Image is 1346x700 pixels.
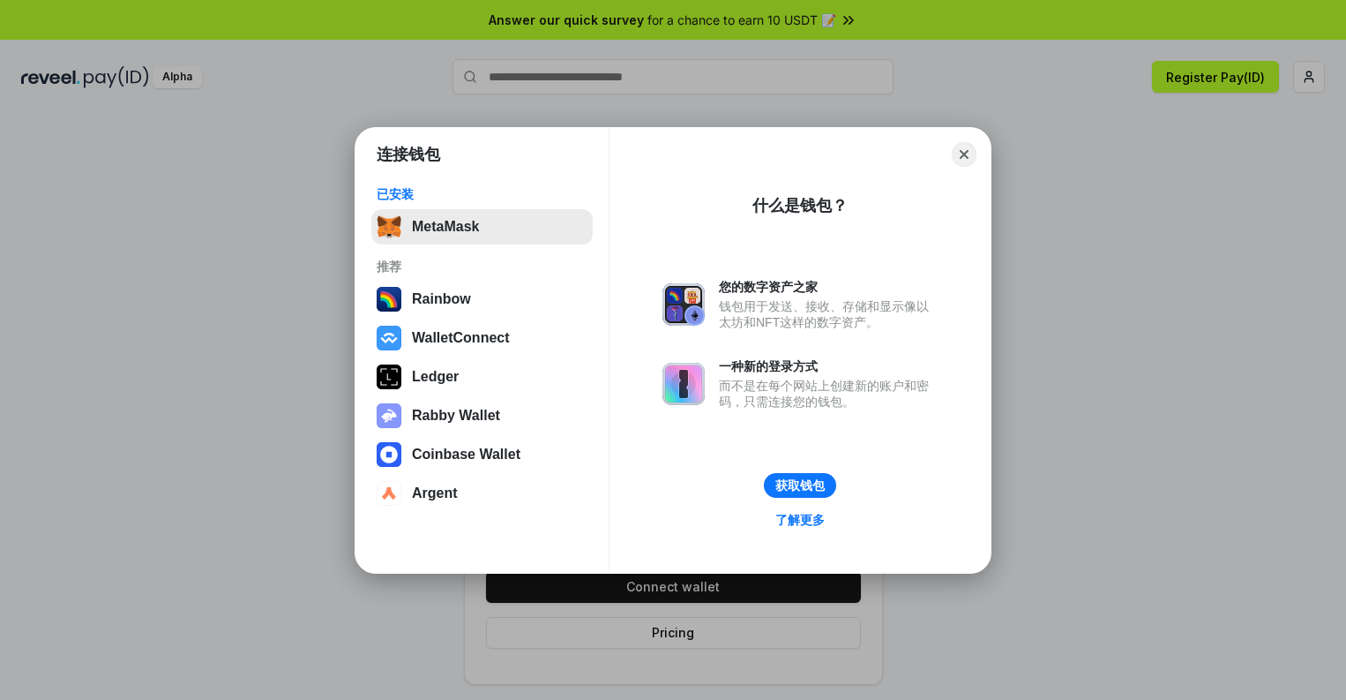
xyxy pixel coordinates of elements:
div: 了解更多 [775,512,825,528]
button: Coinbase Wallet [371,437,593,472]
img: svg+xml,%3Csvg%20width%3D%2228%22%20height%3D%2228%22%20viewBox%3D%220%200%2028%2028%22%20fill%3D... [377,481,401,506]
img: svg+xml,%3Csvg%20width%3D%22120%22%20height%3D%22120%22%20viewBox%3D%220%200%20120%20120%22%20fil... [377,287,401,312]
img: svg+xml,%3Csvg%20xmlns%3D%22http%3A%2F%2Fwww.w3.org%2F2000%2Fsvg%22%20fill%3D%22none%22%20viewBox... [377,403,401,428]
button: MetaMask [371,209,593,245]
img: svg+xml,%3Csvg%20xmlns%3D%22http%3A%2F%2Fwww.w3.org%2F2000%2Fsvg%22%20fill%3D%22none%22%20viewBox... [662,363,705,405]
div: 一种新的登录方式 [719,358,938,374]
img: svg+xml,%3Csvg%20width%3D%2228%22%20height%3D%2228%22%20viewBox%3D%220%200%2028%2028%22%20fill%3D... [377,326,401,350]
div: Coinbase Wallet [412,447,520,463]
div: Rabby Wallet [412,408,500,424]
div: 什么是钱包？ [752,195,848,216]
a: 了解更多 [765,508,835,531]
div: WalletConnect [412,330,510,346]
div: 您的数字资产之家 [719,279,938,295]
button: Close [952,142,976,167]
div: MetaMask [412,219,479,235]
div: 已安装 [377,186,587,202]
div: 推荐 [377,259,587,275]
img: svg+xml,%3Csvg%20xmlns%3D%22http%3A%2F%2Fwww.w3.org%2F2000%2Fsvg%22%20width%3D%2228%22%20height%3... [377,365,401,389]
div: Ledger [412,369,459,385]
img: svg+xml,%3Csvg%20fill%3D%22none%22%20height%3D%2233%22%20viewBox%3D%220%200%2035%2033%22%20width%... [377,215,401,239]
button: Ledger [371,359,593,395]
button: 获取钱包 [764,473,836,498]
button: WalletConnect [371,320,593,356]
div: Rainbow [412,291,471,307]
button: Rabby Wallet [371,398,593,433]
div: 而不是在每个网站上创建新的账户和密码，只需连接您的钱包。 [719,378,938,410]
img: svg+xml,%3Csvg%20width%3D%2228%22%20height%3D%2228%22%20viewBox%3D%220%200%2028%2028%22%20fill%3D... [377,442,401,467]
h1: 连接钱包 [377,144,440,165]
div: Argent [412,485,458,501]
div: 获取钱包 [775,478,825,493]
div: 钱包用于发送、接收、存储和显示像以太坊和NFT这样的数字资产。 [719,298,938,330]
button: Argent [371,476,593,511]
img: svg+xml,%3Csvg%20xmlns%3D%22http%3A%2F%2Fwww.w3.org%2F2000%2Fsvg%22%20fill%3D%22none%22%20viewBox... [662,283,705,326]
button: Rainbow [371,282,593,317]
